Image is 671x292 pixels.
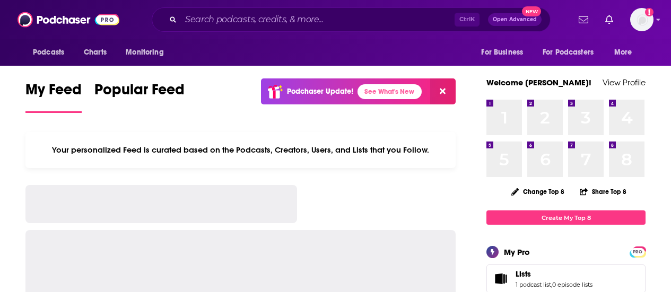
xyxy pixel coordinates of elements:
span: For Podcasters [543,45,594,60]
span: Popular Feed [94,81,185,105]
a: Popular Feed [94,81,185,113]
input: Search podcasts, credits, & more... [181,11,455,28]
a: 1 podcast list [516,281,551,288]
a: Create My Top 8 [486,210,646,225]
button: Change Top 8 [505,185,571,198]
button: Open AdvancedNew [488,13,542,26]
img: Podchaser - Follow, Share and Rate Podcasts [18,10,119,30]
a: Lists [490,271,511,286]
span: Open Advanced [493,17,537,22]
span: For Business [481,45,523,60]
span: Charts [84,45,107,60]
a: Show notifications dropdown [574,11,592,29]
span: New [522,6,541,16]
span: Lists [516,269,531,279]
div: Search podcasts, credits, & more... [152,7,551,32]
span: My Feed [25,81,82,105]
img: User Profile [630,8,653,31]
a: See What's New [358,84,422,99]
a: Lists [516,269,592,279]
span: Monitoring [126,45,163,60]
button: Show profile menu [630,8,653,31]
span: Ctrl K [455,13,480,26]
p: Podchaser Update! [287,87,353,96]
a: PRO [631,247,644,255]
button: open menu [607,42,646,63]
a: View Profile [603,77,646,87]
a: Show notifications dropdown [601,11,617,29]
a: 0 episode lists [552,281,592,288]
div: Your personalized Feed is curated based on the Podcasts, Creators, Users, and Lists that you Follow. [25,132,456,168]
span: , [551,281,552,288]
button: open menu [474,42,536,63]
a: Welcome [PERSON_NAME]! [486,77,591,87]
span: More [614,45,632,60]
button: Share Top 8 [579,181,627,202]
span: Logged in as LBraverman [630,8,653,31]
div: My Pro [504,247,530,257]
a: Charts [77,42,113,63]
button: open menu [25,42,78,63]
button: open menu [536,42,609,63]
svg: Add a profile image [645,8,653,16]
span: Podcasts [33,45,64,60]
a: My Feed [25,81,82,113]
button: open menu [118,42,177,63]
